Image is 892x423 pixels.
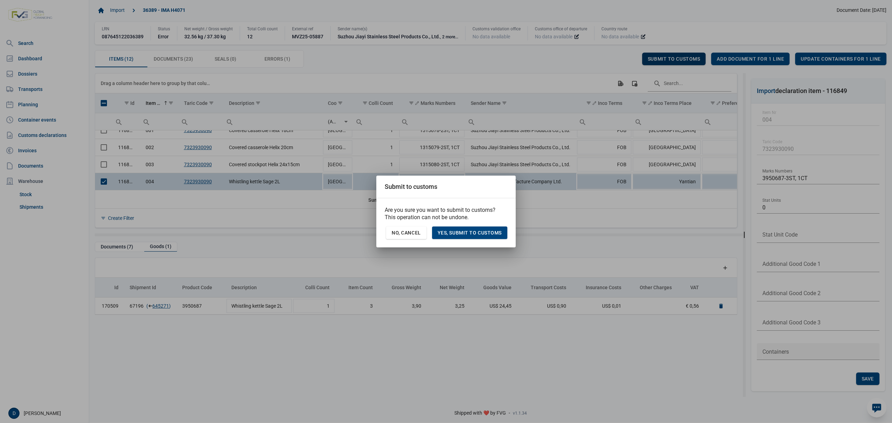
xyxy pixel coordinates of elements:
div: No, Cancel [386,226,426,239]
p: Are you sure you want to submit to customs? This operation can not be undone. [385,207,507,221]
span: Yes, Submit to customs [438,230,502,236]
div: Submit to customs [385,183,437,191]
span: No, Cancel [392,230,421,236]
div: Yes, Submit to customs [432,226,507,239]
